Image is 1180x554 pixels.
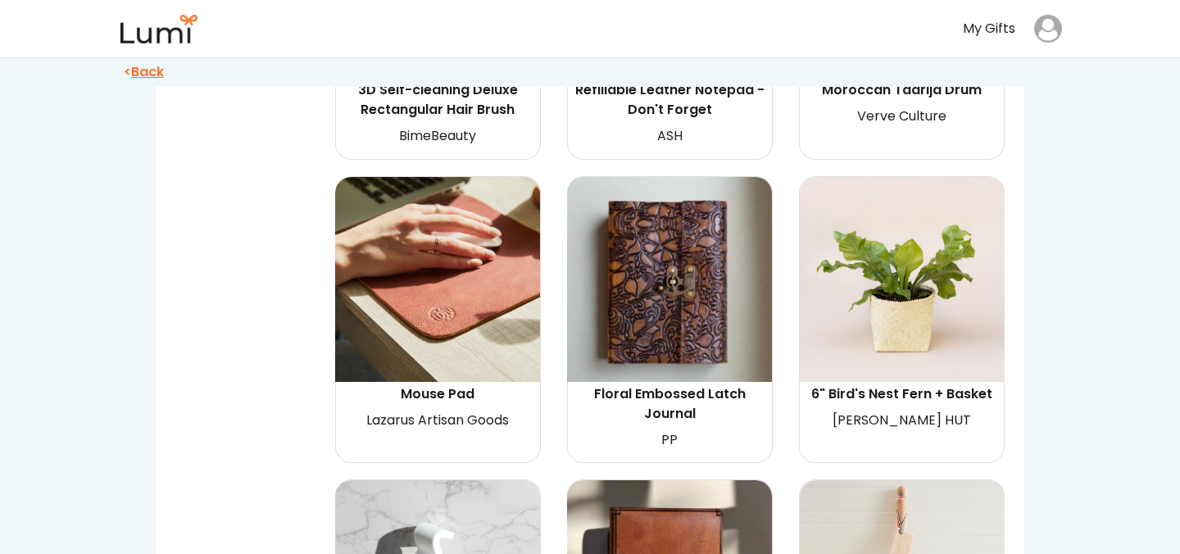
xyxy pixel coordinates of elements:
[800,177,1005,382] img: hylah-hedgepeth-photography-_U8A5161.jpg
[131,62,164,81] u: Back
[570,80,769,120] div: Refillable Leather Notepad - Don't Forget
[570,384,769,424] div: Floral Embossed Latch Journal
[802,384,1002,404] div: 6" Bird's Nest Fern + Basket
[802,409,1002,433] div: [PERSON_NAME] HUT
[338,80,538,120] div: 3D Self-cleaning Deluxe Rectangular Hair Brush
[570,125,769,148] div: ASH
[570,429,769,452] div: PP
[121,66,597,83] div: <
[802,80,1002,100] div: Moroccan Taarija Drum
[338,409,538,433] div: Lazarus Artisan Goods
[335,177,540,382] img: LAGJulySelects4.jpg
[338,384,538,404] div: Mouse Pad
[118,15,200,43] img: lumi-small.png
[802,105,1002,129] div: Verve Culture
[963,17,1015,41] div: My Gifts
[567,177,772,382] img: soothi-journal-tan-leather-floral-embossed-latch-journal-4543490719807.jpg
[338,125,538,148] div: BimeBeauty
